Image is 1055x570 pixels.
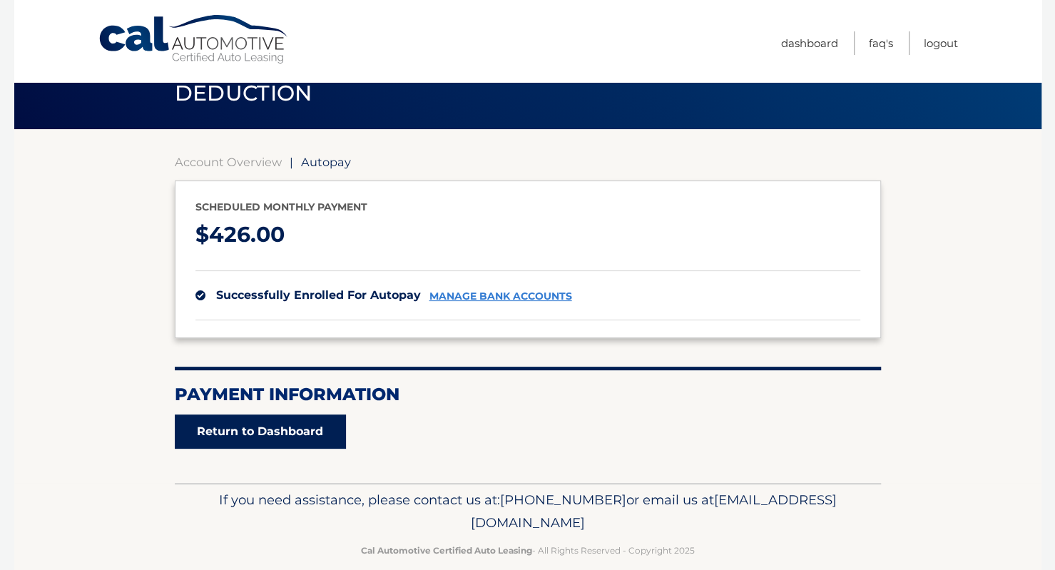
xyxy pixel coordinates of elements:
img: check.svg [195,290,205,300]
a: Account Overview [175,155,282,169]
span: Autopay [301,155,351,169]
span: successfully enrolled for autopay [216,288,421,302]
a: Logout [924,31,958,55]
span: 426.00 [209,221,285,248]
p: If you need assistance, please contact us at: or email us at [184,489,872,534]
p: Scheduled monthly payment [195,198,860,216]
span: Enroll in automatic recurring monthly payment deduction [175,58,813,106]
a: Return to Dashboard [175,414,346,449]
p: - All Rights Reserved - Copyright 2025 [184,543,872,558]
h2: Payment Information [175,384,881,405]
span: | [290,155,293,169]
a: FAQ's [869,31,893,55]
a: manage bank accounts [429,290,572,302]
p: $ [195,216,860,254]
a: Cal Automotive [98,14,290,65]
strong: Cal Automotive Certified Auto Leasing [361,545,532,556]
span: [PHONE_NUMBER] [500,492,626,508]
a: Dashboard [781,31,838,55]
